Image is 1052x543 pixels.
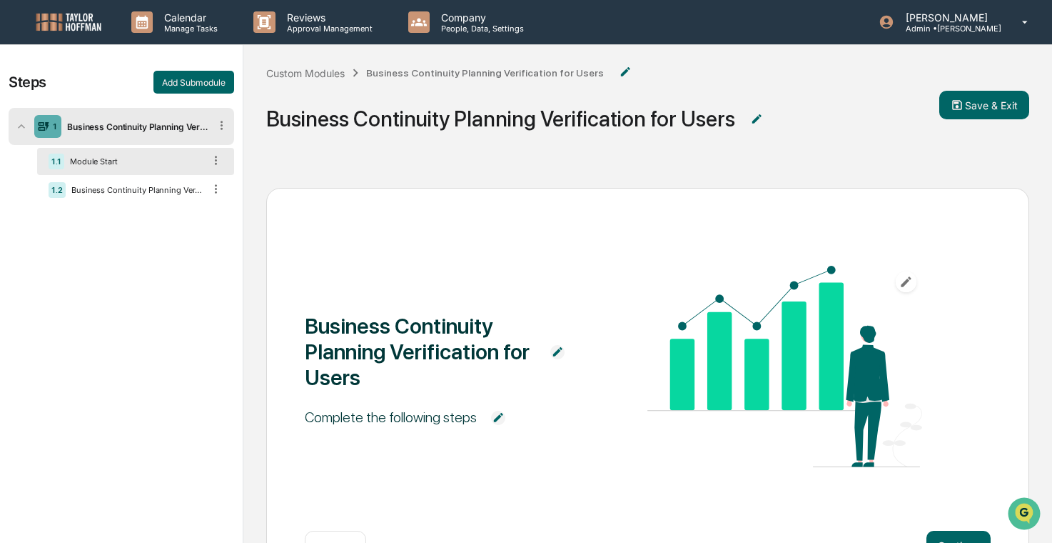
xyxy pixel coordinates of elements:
div: Business Continuity Planning Verification for Users [266,106,735,131]
span: • [118,233,123,244]
span: Preclearance [29,292,92,307]
div: 1.2 [49,182,66,198]
p: People, Data, Settings [430,24,531,34]
span: [PERSON_NAME] [44,233,116,244]
img: Jack Rasmussen [14,181,37,204]
div: Business Continuity Planning Verification for Users [305,313,536,390]
div: 🖐️ [14,294,26,305]
button: See all [221,156,260,173]
div: 1 [53,121,57,131]
div: Start new chat [64,109,234,124]
iframe: Open customer support [1006,496,1045,534]
img: 1746055101610-c473b297-6a78-478c-a979-82029cc54cd1 [14,109,40,135]
button: Start new chat [243,114,260,131]
p: How can we help? [14,30,260,53]
a: 🔎Data Lookup [9,314,96,339]
button: Add Submodule [153,71,234,94]
span: [PERSON_NAME] [44,194,116,206]
p: Approval Management [275,24,380,34]
div: 🗄️ [103,294,115,305]
button: Save & Exit [939,91,1029,119]
img: Additional Document Icon [550,345,565,359]
div: We're available if you need us! [64,124,196,135]
img: 1746055101610-c473b297-6a78-478c-a979-82029cc54cd1 [29,195,40,206]
a: Powered byPylon [101,354,173,365]
span: • [118,194,123,206]
p: Company [430,11,531,24]
span: [DATE] [126,233,156,244]
img: Additional Document Icon [491,411,505,425]
span: Data Lookup [29,319,90,334]
div: Module Start [64,156,203,166]
p: Manage Tasks [153,24,225,34]
div: Business Continuity Planning Verification for Users [66,185,203,195]
div: Business Continuity Planning Verification for Users [366,67,604,79]
img: Additional Document Icon [749,112,764,126]
div: Past conversations [14,159,96,170]
p: Reviews [275,11,380,24]
img: logo [34,11,103,32]
p: Admin • [PERSON_NAME] [894,24,1001,34]
img: 8933085812038_c878075ebb4cc5468115_72.jpg [30,109,56,135]
div: 1.1 [49,154,64,169]
p: [PERSON_NAME] [894,11,1001,24]
div: 🔎 [14,321,26,332]
img: Cece Ferraez [14,219,37,242]
div: Custom Modules [266,67,345,79]
div: Steps [9,74,46,91]
p: Calendar [153,11,225,24]
span: 10:57 AM [126,194,167,206]
span: Pylon [142,354,173,365]
span: Attestations [118,292,177,307]
div: Complete the following steps [305,408,477,427]
a: 🖐️Preclearance [9,287,98,312]
img: Business Continuity Planning Verification for Users [647,266,921,467]
a: 🗄️Attestations [98,287,183,312]
img: Additional Document Icon [618,65,632,79]
div: Business Continuity Planning Verification for Users [61,121,209,132]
